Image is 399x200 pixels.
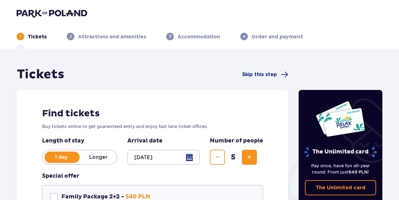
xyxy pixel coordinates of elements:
p: 3 [169,34,171,39]
span: 5 [226,153,241,162]
div: 3Accommodation [166,33,220,40]
p: The Unlimited card [316,184,365,191]
button: Decrease [210,150,225,165]
div: 1Tickets [17,33,47,40]
a: The Unlimited card [305,180,376,195]
p: Tickets [28,33,47,40]
p: Longer [80,154,117,161]
p: Buy tickets online to get guaranteed entry and enjoy fast lane ticket offices. [42,123,263,130]
button: Increase [242,150,257,165]
p: Length of stay [42,137,117,145]
p: Arrival date [127,137,162,145]
p: Pay once, have fun all-year round. From just ! [305,163,376,175]
p: Number of people [210,137,263,145]
span: Skip this step [242,71,277,78]
h2: Find tickets [42,108,263,119]
p: 4 [243,34,245,39]
p: Attractions and amenities [78,33,146,40]
p: 2 [70,34,72,39]
p: 1 day [43,154,80,161]
img: Park of Poland logo [17,9,87,18]
h1: Tickets [17,67,64,82]
div: 2Attractions and amenities [67,33,146,40]
h3: Special offer [42,172,79,180]
p: Order and payment [252,33,303,40]
p: Accommodation [178,33,220,40]
a: Skip this step [242,71,288,78]
span: 649 PLN [348,169,368,175]
img: Two entry cards to Suntago with the word 'UNLIMITED RELAX', featuring a white background with tro... [316,101,365,137]
p: The Unlimited card [304,147,377,158]
div: 4Order and payment [240,33,303,40]
p: 1 [20,34,21,39]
